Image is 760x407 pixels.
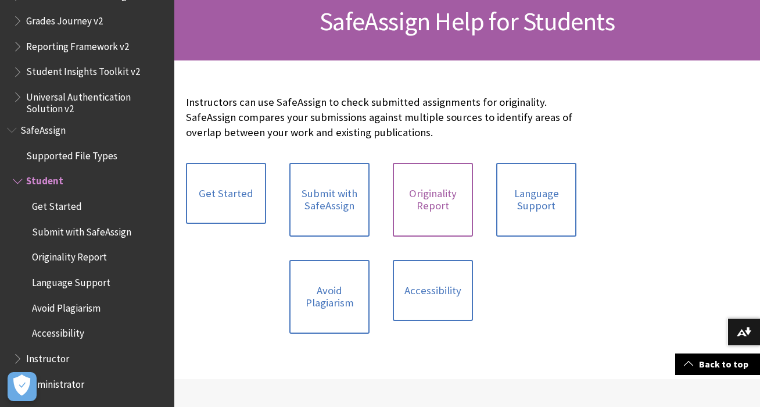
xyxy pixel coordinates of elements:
[320,5,615,37] span: SafeAssign Help for Students
[675,354,760,375] a: Back to top
[32,222,131,238] span: Submit with SafeAssign
[289,163,370,237] a: Submit with SafeAssign
[26,146,117,162] span: Supported File Types
[289,260,370,334] a: Avoid Plagiarism
[32,273,110,288] span: Language Support
[26,374,84,390] span: Administrator
[32,298,101,314] span: Avoid Plagiarism
[186,95,576,141] p: Instructors can use SafeAssign to check submitted assignments for originality. SafeAssign compare...
[496,163,576,237] a: Language Support
[26,62,140,78] span: Student Insights Toolkit v2
[186,163,266,224] a: Get Started
[26,172,63,187] span: Student
[26,87,166,115] span: Universal Authentication Solution v2
[393,163,473,237] a: Originality Report
[26,11,103,27] span: Grades Journey v2
[32,248,107,263] span: Originality Report
[7,120,167,394] nav: Book outline for Blackboard SafeAssign
[26,349,69,365] span: Instructor
[26,37,129,52] span: Reporting Framework v2
[8,372,37,401] button: Open Preferences
[393,260,473,322] a: Accessibility
[20,120,66,136] span: SafeAssign
[32,324,84,340] span: Accessibility
[32,197,82,212] span: Get Started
